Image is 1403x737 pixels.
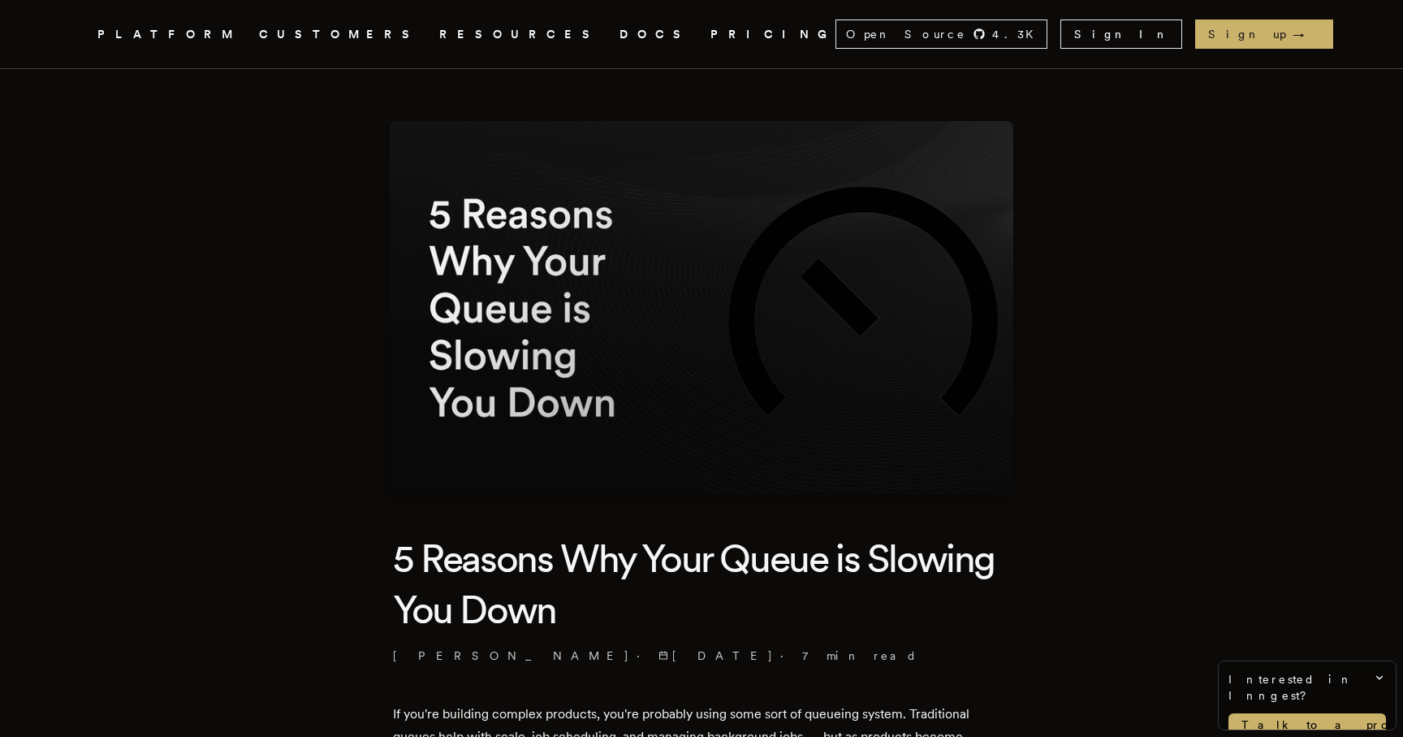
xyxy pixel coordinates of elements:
p: · · [393,648,1010,664]
h1: 5 Reasons Why Your Queue is Slowing You Down [393,533,1010,635]
a: CUSTOMERS [259,24,420,45]
button: RESOURCES [439,24,600,45]
span: → [1293,26,1320,42]
span: 7 min read [802,648,917,664]
span: [DATE] [658,648,774,664]
span: 4.3 K [992,26,1043,42]
a: Sign In [1060,20,1182,49]
a: DOCS [619,24,691,45]
span: Interested in Inngest? [1228,671,1386,704]
span: Open Source [846,26,966,42]
a: Talk to a product expert [1228,713,1386,736]
a: PRICING [710,24,835,45]
a: Sign up [1195,20,1333,49]
img: Featured image for 5 Reasons Why Your Queue is Slowing You Down blog post [390,121,1013,494]
button: PLATFORM [97,24,240,45]
a: [PERSON_NAME] [393,648,630,664]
